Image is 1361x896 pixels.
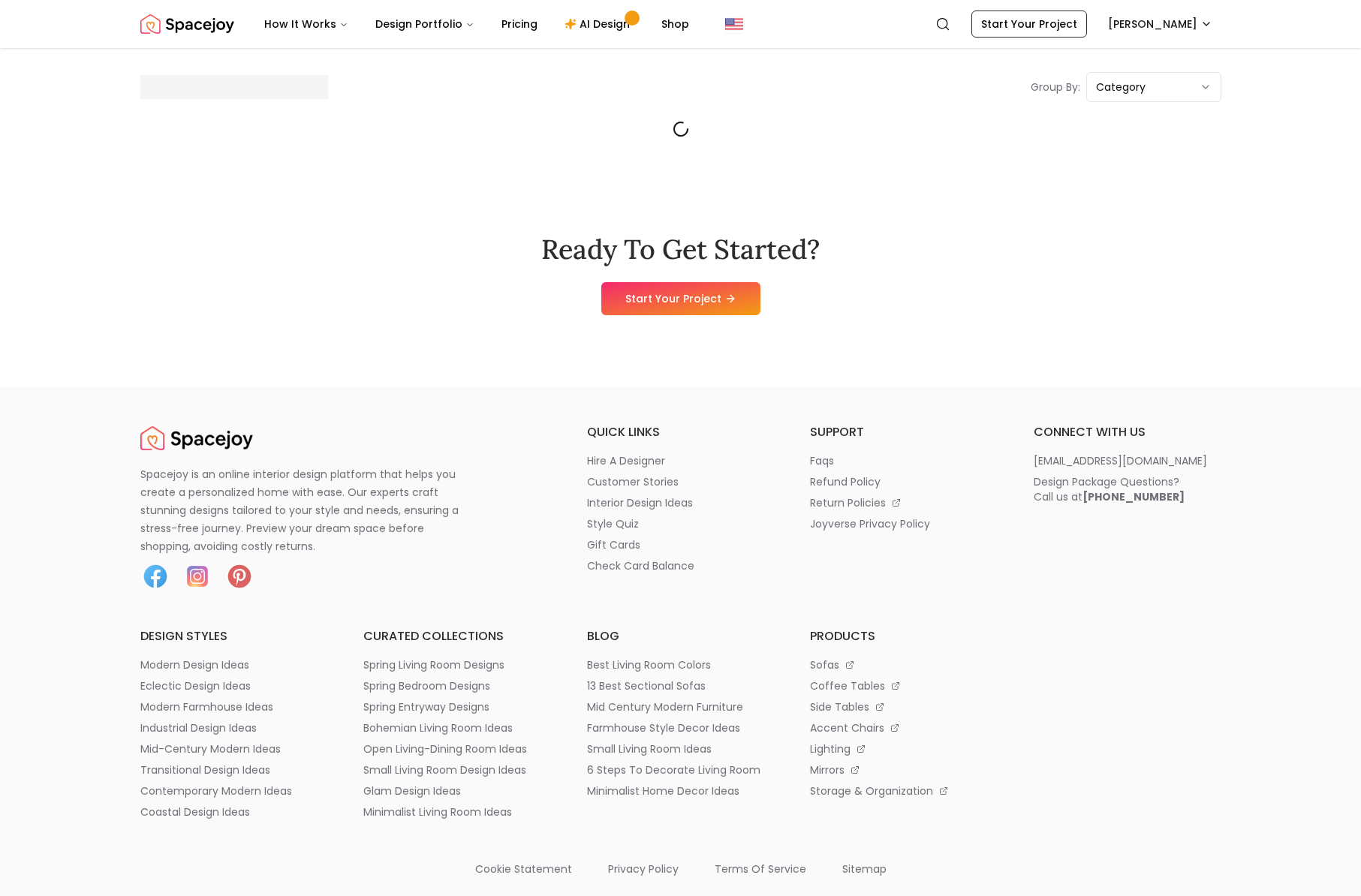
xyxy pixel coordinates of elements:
[140,720,257,735] p: industrial design ideas
[363,762,526,777] p: small living room design ideas
[587,678,706,693] p: 13 best sectional sofas
[810,516,998,531] a: joyverse privacy policy
[608,855,679,876] a: privacy policy
[810,495,886,510] p: return policies
[810,657,998,672] a: sofas
[1034,474,1221,504] a: Design Package Questions?Call us at[PHONE_NUMBER]
[140,762,270,777] p: transitional design ideas
[810,783,998,798] a: storage & organization
[587,558,694,573] p: check card balance
[587,627,775,645] h6: blog
[587,783,739,798] p: minimalist home decor ideas
[140,678,328,693] a: eclectic design ideas
[587,762,760,777] p: 6 steps to decorate living room
[587,453,665,468] p: hire a designer
[810,699,869,714] p: side tables
[140,657,328,672] a: modern design ideas
[587,783,775,798] a: minimalist home decor ideas
[140,783,292,798] p: contemporary modern ideas
[587,720,740,735] p: farmhouse style decor ideas
[715,861,806,876] p: terms of service
[363,678,490,693] p: spring bedroom designs
[182,561,212,591] img: Instagram icon
[1034,453,1207,468] p: [EMAIL_ADDRESS][DOMAIN_NAME]
[363,741,527,756] p: open living-dining room ideas
[810,783,933,798] p: storage & organization
[971,11,1087,38] a: Start Your Project
[601,282,760,315] a: Start Your Project
[140,9,234,39] a: Spacejoy
[810,453,834,468] p: faqs
[363,783,461,798] p: glam design ideas
[810,495,998,510] a: return policies
[363,657,504,672] p: spring living room designs
[363,9,486,39] button: Design Portfolio
[587,516,639,531] p: style quiz
[363,783,551,798] a: glam design ideas
[649,9,701,39] a: Shop
[587,474,775,489] a: customer stories
[587,495,775,510] a: interior design ideas
[725,15,743,33] img: United States
[140,9,234,39] img: Spacejoy Logo
[363,804,512,819] p: minimalist living room ideas
[140,720,328,735] a: industrial design ideas
[363,657,551,672] a: spring living room designs
[363,804,551,819] a: minimalist living room ideas
[140,627,328,645] h6: design styles
[810,657,839,672] p: sofas
[252,9,360,39] button: How It Works
[1034,453,1221,468] a: [EMAIL_ADDRESS][DOMAIN_NAME]
[810,678,998,693] a: coffee tables
[587,495,693,510] p: interior design ideas
[587,678,775,693] a: 13 best sectional sofas
[475,855,572,876] a: cookie statement
[810,741,998,756] a: lighting
[810,741,851,756] p: lighting
[1031,80,1080,95] p: Group By:
[587,537,775,552] a: gift cards
[587,537,640,552] p: gift cards
[587,720,775,735] a: farmhouse style decor ideas
[587,741,712,756] p: small living room ideas
[587,423,775,441] h6: quick links
[587,558,775,573] a: check card balance
[140,561,170,591] img: Facebook icon
[363,699,551,714] a: spring entryway designs
[363,720,551,735] a: bohemian living room ideas
[842,861,887,876] p: sitemap
[140,783,328,798] a: contemporary modern ideas
[587,657,775,672] a: best living room colors
[140,423,253,453] a: Spacejoy
[587,516,775,531] a: style quiz
[363,678,551,693] a: spring bedroom designs
[224,561,254,591] img: Pinterest icon
[140,741,281,756] p: mid-century modern ideas
[1034,423,1221,441] h6: connect with us
[715,855,806,876] a: terms of service
[810,699,998,714] a: side tables
[810,423,998,441] h6: support
[608,861,679,876] p: privacy policy
[363,720,513,735] p: bohemian living room ideas
[553,9,646,39] a: AI Design
[842,855,887,876] a: sitemap
[587,762,775,777] a: 6 steps to decorate living room
[541,234,820,264] h2: Ready To Get Started?
[587,657,711,672] p: best living room colors
[810,474,998,489] a: refund policy
[475,861,572,876] p: cookie statement
[1034,474,1185,504] div: Design Package Questions? Call us at
[1082,489,1185,504] b: [PHONE_NUMBER]
[810,627,998,645] h6: products
[810,720,884,735] p: accent chairs
[810,678,885,693] p: coffee tables
[140,657,249,672] p: modern design ideas
[140,741,328,756] a: mid-century modern ideas
[587,699,775,714] a: mid century modern furniture
[587,453,775,468] a: hire a designer
[252,9,701,39] nav: Main
[140,465,477,555] p: Spacejoy is an online interior design platform that helps you create a personalized home with eas...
